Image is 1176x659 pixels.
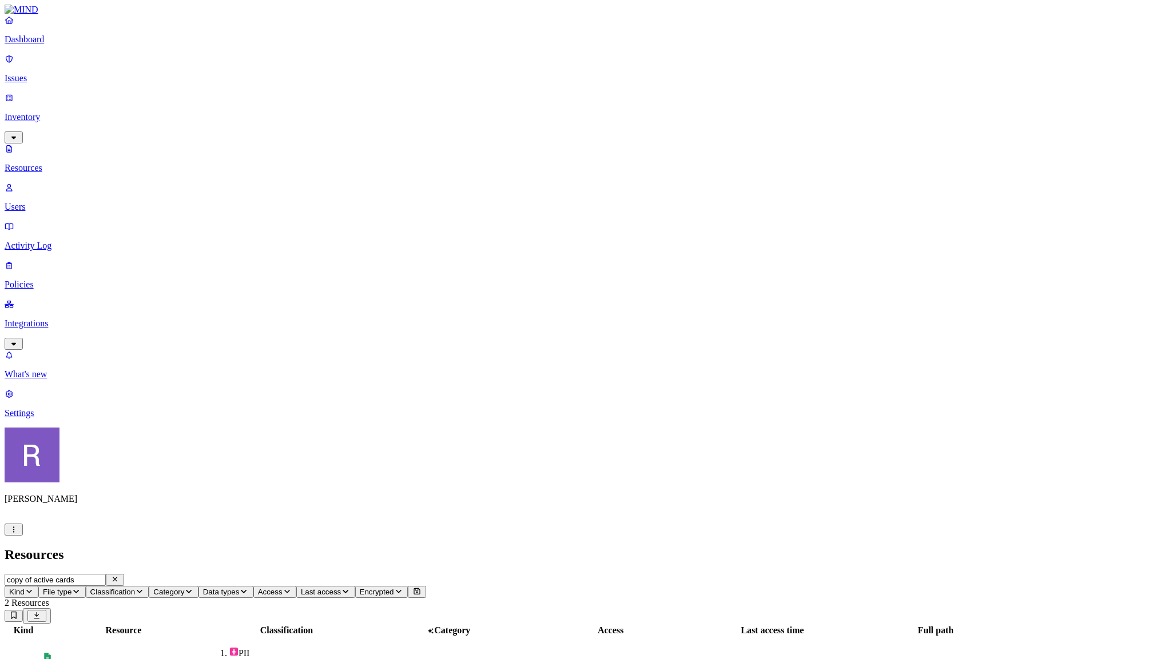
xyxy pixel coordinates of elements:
div: Kind [6,625,41,636]
img: Rich Thompson [5,428,59,482]
p: Policies [5,279,1171,290]
p: Issues [5,73,1171,83]
img: MIND [5,5,38,15]
p: Dashboard [5,34,1171,45]
p: [PERSON_NAME] [5,494,1171,504]
p: Resources [5,163,1171,173]
input: Search [5,574,106,586]
p: Inventory [5,112,1171,122]
span: Category [434,625,470,635]
div: PII [229,647,367,658]
img: pii [229,647,239,656]
div: Last access time [693,625,852,636]
p: Settings [5,408,1171,418]
div: Access [531,625,690,636]
p: Integrations [5,318,1171,329]
p: Activity Log [5,241,1171,251]
span: Category [153,588,184,596]
h2: Resources [5,547,1171,562]
div: Classification [206,625,367,636]
span: Kind [9,588,25,596]
span: File type [43,588,71,596]
span: Encrypted [360,588,394,596]
span: Data types [203,588,240,596]
span: Last access [301,588,341,596]
p: What's new [5,369,1171,380]
div: Resource [43,625,204,636]
div: Full path [855,625,1017,636]
p: Users [5,202,1171,212]
span: 2 Resources [5,598,49,608]
span: Classification [90,588,136,596]
span: Access [258,588,283,596]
